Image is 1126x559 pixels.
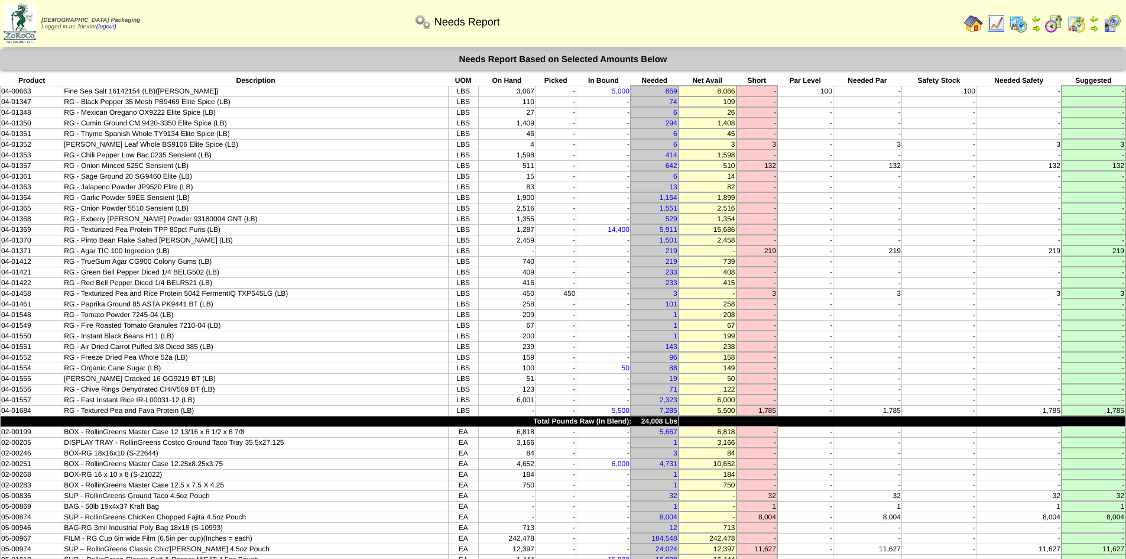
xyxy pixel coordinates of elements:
a: 1,164 [660,193,677,202]
td: RG - Green Bell Pepper Diced 1/4 BELG502 (LB) [63,267,448,277]
td: LBS [448,139,478,150]
a: 233 [666,279,677,287]
td: - [976,256,1062,267]
td: - [901,107,976,118]
td: 1,598 [478,150,535,160]
td: - [1062,224,1125,235]
td: - [535,214,576,224]
a: 1 [673,332,677,340]
td: 14 [679,171,736,182]
td: 1,900 [478,192,535,203]
th: Product [1,76,63,86]
a: 19 [669,374,677,383]
td: 83 [478,182,535,192]
td: - [576,192,631,203]
a: 12 [669,524,677,532]
td: LBS [448,107,478,118]
td: - [976,128,1062,139]
td: 1,355 [478,214,535,224]
a: 74 [669,98,677,106]
td: - [1062,107,1125,118]
td: - [777,160,833,171]
td: LBS [448,171,478,182]
td: - [976,235,1062,245]
td: 4 [478,139,535,150]
td: LBS [448,160,478,171]
td: - [901,118,976,128]
td: 132 [736,160,777,171]
td: 04-01368 [1,214,63,224]
td: RG - Black Pepper 35 Mesh PB9469 Elite Spice (LB) [63,96,448,107]
td: - [833,118,901,128]
td: - [901,182,976,192]
a: 414 [666,151,677,159]
a: 88 [669,364,677,372]
th: Short [736,76,777,86]
td: - [976,224,1062,235]
td: - [478,245,535,256]
td: 82 [679,182,736,192]
td: - [901,203,976,214]
td: - [535,235,576,245]
td: - [777,171,833,182]
td: - [777,235,833,245]
td: - [535,245,576,256]
a: 642 [666,161,677,170]
th: Suggested [1062,76,1125,86]
td: - [535,86,576,96]
td: 219 [736,245,777,256]
td: - [736,182,777,192]
td: 219 [833,245,901,256]
td: 04-01421 [1,267,63,277]
img: calendarprod.gif [1009,14,1028,33]
td: Fine Sea Salt 16142154 (LB)([PERSON_NAME]) [63,86,448,96]
img: home.gif [964,14,983,33]
td: - [576,160,631,171]
td: 04-01357 [1,160,63,171]
td: - [833,203,901,214]
td: - [576,245,631,256]
td: 04-01353 [1,150,63,160]
td: - [901,245,976,256]
td: RG - Jalapeno Powder JP9520 Elite (LB) [63,182,448,192]
td: 04-01365 [1,203,63,214]
td: LBS [448,245,478,256]
td: - [976,171,1062,182]
td: - [777,256,833,267]
td: 511 [478,160,535,171]
td: 3 [976,139,1062,150]
td: RG - Onion Minced 525C Sensient (LB) [63,160,448,171]
td: RG - Sage Ground 20 SG9460 Elite (LB) [63,171,448,182]
td: LBS [448,267,478,277]
td: - [736,235,777,245]
td: - [736,203,777,214]
td: 1,354 [679,214,736,224]
a: 96 [669,353,677,361]
td: 2,516 [679,203,736,214]
th: In Bound [576,76,631,86]
td: 1,287 [478,224,535,235]
td: - [833,86,901,96]
span: Needs Report [434,16,500,28]
td: LBS [448,118,478,128]
td: 2,516 [478,203,535,214]
a: 1,551 [660,204,677,212]
td: - [736,192,777,203]
td: - [576,235,631,245]
td: 45 [679,128,736,139]
td: 110 [478,96,535,107]
a: 143 [666,342,677,351]
td: - [777,224,833,235]
img: zoroco-logo-small.webp [4,4,36,43]
td: - [1062,96,1125,107]
td: - [901,96,976,107]
th: Needed Safety [976,76,1062,86]
td: 04-01369 [1,224,63,235]
td: 04-01347 [1,96,63,107]
a: 5,000 [612,87,629,95]
td: - [1062,256,1125,267]
a: 6 [673,130,677,138]
a: 13 [669,183,677,191]
a: 8,004 [660,513,677,521]
td: LBS [448,96,478,107]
